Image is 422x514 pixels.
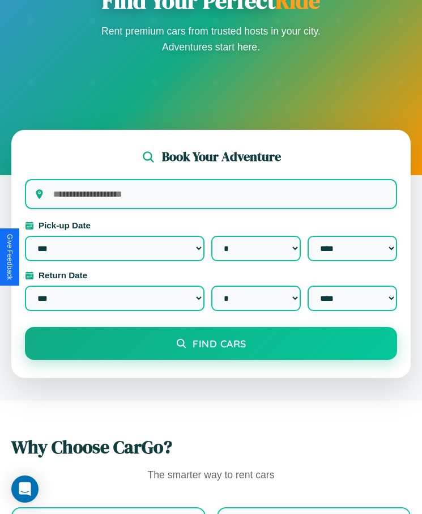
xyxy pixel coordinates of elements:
[25,327,397,360] button: Find Cars
[11,466,411,485] p: The smarter way to rent cars
[162,148,281,165] h2: Book Your Adventure
[11,435,411,460] h2: Why Choose CarGo?
[11,475,39,503] div: Open Intercom Messenger
[25,220,397,230] label: Pick-up Date
[6,234,14,280] div: Give Feedback
[25,270,397,280] label: Return Date
[98,23,325,55] p: Rent premium cars from trusted hosts in your city. Adventures start here.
